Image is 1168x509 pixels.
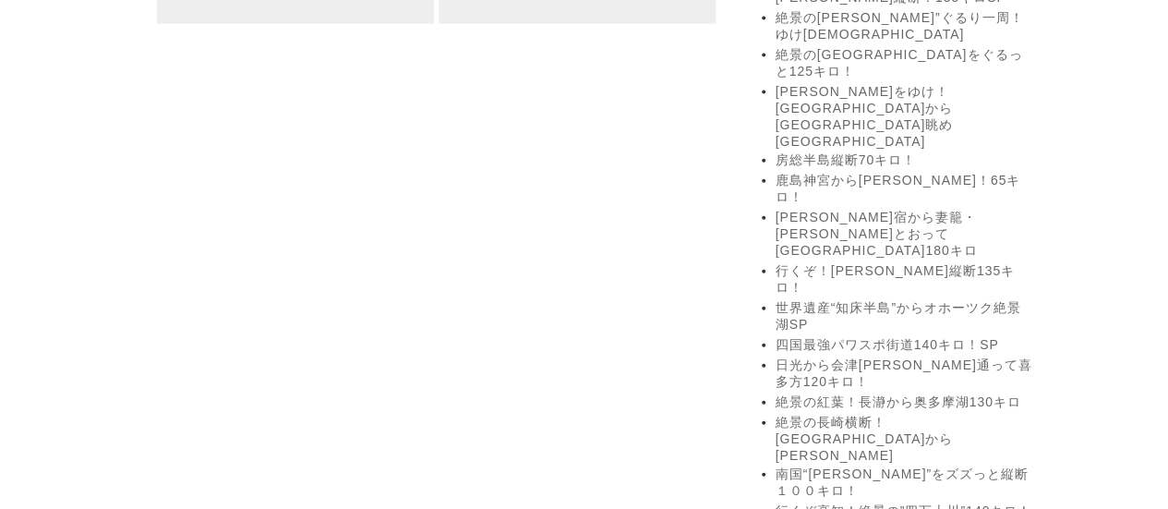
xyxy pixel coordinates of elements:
[776,10,1034,43] a: 絶景の[PERSON_NAME]”ぐるり一周！ゆけ[DEMOGRAPHIC_DATA]
[776,467,1034,500] a: 南国“[PERSON_NAME]”をズズっと縦断１００キロ！
[776,47,1034,80] a: 絶景の[GEOGRAPHIC_DATA]をぐるっと125キロ！
[776,173,1034,206] a: 鹿島神宮から[PERSON_NAME]！65キロ！
[776,337,1034,354] a: 四国最強パワスポ街道140キロ！SP
[776,300,1034,333] a: 世界遺産“知床半島”からオホーツク絶景湖SP
[776,210,1034,260] a: [PERSON_NAME]宿から妻籠・[PERSON_NAME]とおって[GEOGRAPHIC_DATA]180キロ
[776,394,1034,411] a: 絶景の紅葉！長瀞から奥多摩湖130キロ
[776,415,1034,463] a: 絶景の長崎横断！[GEOGRAPHIC_DATA]から[PERSON_NAME]
[776,358,1034,391] a: 日光から会津[PERSON_NAME]通って喜多方120キロ！
[776,152,1034,169] a: 房総半島縦断70キロ！
[776,263,1034,297] a: 行くぞ！[PERSON_NAME]縦断135キロ！
[776,84,1034,149] a: [PERSON_NAME]をゆけ！[GEOGRAPHIC_DATA]から[GEOGRAPHIC_DATA]眺め[GEOGRAPHIC_DATA]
